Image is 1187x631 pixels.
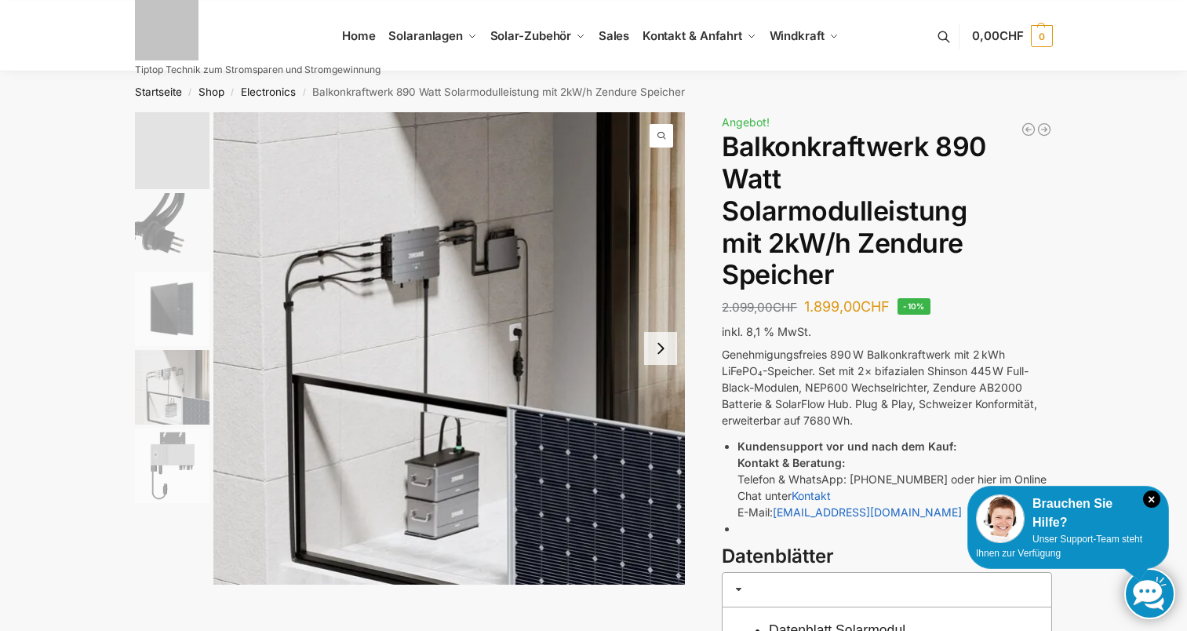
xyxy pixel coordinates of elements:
[135,86,182,98] a: Startseite
[861,298,890,315] span: CHF
[737,440,956,453] strong: Kundensupport vor und nach dem Kauf:
[490,28,572,43] span: Solar-Zubehör
[976,494,1025,543] img: Customer service
[135,272,209,346] img: Maysun
[135,112,209,189] img: Zendure-solar-flow-Batteriespeicher für Balkonkraftwerke
[241,86,296,98] a: Electronics
[999,28,1024,43] span: CHF
[135,65,380,75] p: Tiptop Technik zum Stromsparen und Stromgewinnung
[972,13,1052,60] a: 0,00CHF 0
[737,438,1052,520] li: Telefon & WhatsApp: [PHONE_NUMBER] oder hier im Online Chat unter E-Mail:
[107,71,1080,112] nav: Breadcrumb
[773,505,962,519] a: [EMAIL_ADDRESS][DOMAIN_NAME]
[792,489,831,502] a: Kontakt
[1031,25,1053,47] span: 0
[643,28,742,43] span: Kontakt & Anfahrt
[804,298,890,315] bdi: 1.899,00
[224,86,241,99] span: /
[135,350,209,425] img: Zendure-solar-flow-Batteriespeicher für Balkonkraftwerke
[722,346,1052,429] p: Genehmigungsfreies 890 W Balkonkraftwerk mit 2 kWh LiFePO₄-Speicher. Set mit 2× bifazialen Shinso...
[182,86,198,99] span: /
[1021,122,1036,137] a: 890/600 Watt Solarkraftwerk + 2,7 KW Batteriespeicher Genehmigungsfrei
[770,28,825,43] span: Windkraft
[1036,122,1052,137] a: Balkonkraftwerk 890 Watt Solarmodulleistung mit 1kW/h Zendure Speicher
[599,28,630,43] span: Sales
[198,86,224,98] a: Shop
[722,300,797,315] bdi: 2.099,00
[773,300,797,315] span: CHF
[737,456,845,469] strong: Kontakt & Beratung:
[635,1,763,71] a: Kontakt & Anfahrt
[722,115,770,129] span: Angebot!
[382,1,483,71] a: Solaranlagen
[213,112,686,585] img: Zendure-solar-flow-Batteriespeicher für Balkonkraftwerke
[592,1,635,71] a: Sales
[213,112,686,585] a: Znedure solar flow Batteriespeicher fuer BalkonkraftwerkeZnedure solar flow Batteriespeicher fuer...
[1143,491,1160,508] i: Schließen
[763,1,845,71] a: Windkraft
[135,193,209,268] img: Anschlusskabel-3meter_schweizer-stecker
[722,131,1052,291] h1: Balkonkraftwerk 890 Watt Solarmodulleistung mit 2kW/h Zendure Speicher
[722,543,1052,571] h3: Datenblätter
[296,86,312,99] span: /
[722,325,811,338] span: inkl. 8,1 % MwSt.
[483,1,592,71] a: Solar-Zubehör
[388,28,463,43] span: Solaranlagen
[135,429,209,503] img: nep-microwechselrichter-600w
[972,28,1023,43] span: 0,00
[976,534,1142,559] span: Unser Support-Team steht Ihnen zur Verfügung
[898,298,930,315] span: -10%
[644,332,677,365] button: Next slide
[976,494,1160,532] div: Brauchen Sie Hilfe?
